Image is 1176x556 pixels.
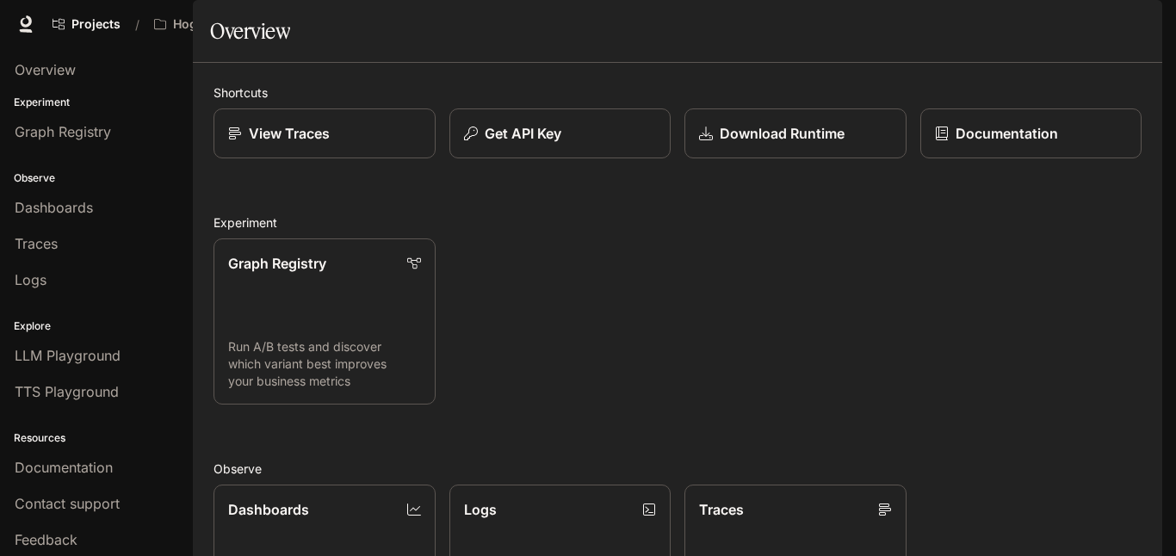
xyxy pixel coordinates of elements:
[485,123,561,144] p: Get API Key
[214,213,1142,232] h2: Experiment
[956,123,1058,144] p: Documentation
[920,108,1142,158] a: Documentation
[45,7,128,41] a: Go to projects
[249,123,330,144] p: View Traces
[228,253,326,274] p: Graph Registry
[228,499,309,520] p: Dashboards
[699,499,744,520] p: Traces
[210,14,290,48] h1: Overview
[214,238,436,405] a: Graph RegistryRun A/B tests and discover which variant best improves your business metrics
[214,83,1142,102] h2: Shortcuts
[214,108,436,158] a: View Traces
[464,499,497,520] p: Logs
[128,15,146,34] div: /
[449,108,672,158] button: Get API Key
[214,460,1142,478] h2: Observe
[684,108,907,158] a: Download Runtime
[228,338,421,390] p: Run A/B tests and discover which variant best improves your business metrics
[173,17,239,32] p: Hogsworth
[146,7,266,41] button: Open workspace menu
[720,123,845,144] p: Download Runtime
[71,17,121,32] span: Projects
